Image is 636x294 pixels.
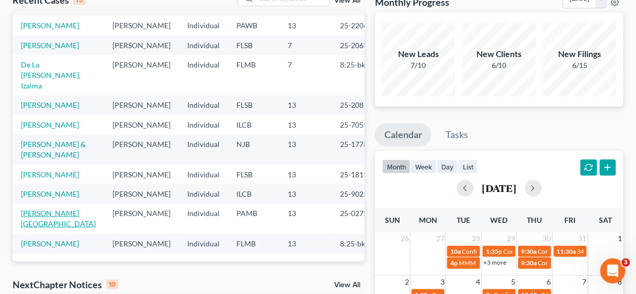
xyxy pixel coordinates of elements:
td: Individual [179,234,228,253]
td: 13 [279,184,332,203]
td: 13 [279,165,332,184]
td: [PERSON_NAME] [104,204,179,234]
span: 3 [439,276,446,288]
a: [PERSON_NAME] [21,239,79,248]
td: 13 [279,135,332,165]
span: Confirmation Hearing [PERSON_NAME] [462,247,572,255]
td: PAWB [228,16,279,35]
td: 13 [279,16,332,35]
span: Confirmation Hearing for [PERSON_NAME] [503,247,623,255]
td: 25-20812 [332,96,413,115]
td: 25-90258 [332,184,413,203]
td: 25-17786 [332,135,413,165]
td: FLSB [228,36,279,55]
td: [PERSON_NAME] [104,115,179,134]
td: FLMB [228,55,279,95]
td: [PERSON_NAME] [104,234,179,253]
td: [PERSON_NAME] [104,96,179,115]
td: [PERSON_NAME] [104,36,179,55]
span: Wed [491,216,508,224]
span: 31 [577,232,588,245]
td: Individual [179,96,228,115]
a: [PERSON_NAME] [21,21,79,30]
button: week [411,160,437,174]
td: FLSB [228,96,279,115]
button: list [458,160,478,174]
td: 25-70597 [332,115,413,134]
span: 28 [471,232,481,245]
div: 6/15 [543,60,617,71]
span: Tue [457,216,471,224]
td: [PERSON_NAME] [104,55,179,95]
span: 3 [622,258,630,267]
div: 7/10 [382,60,455,71]
span: 2 [404,276,410,288]
div: New Clients [463,48,536,60]
span: Sun [385,216,400,224]
span: 1 [617,232,623,245]
a: [PERSON_NAME] [21,2,79,10]
td: PAMB [228,204,279,234]
span: Sat [599,216,612,224]
td: 13 [279,115,332,134]
td: NJB [228,135,279,165]
td: FLSB [228,165,279,184]
span: 1:35p [486,247,502,255]
td: ILCB [228,115,279,134]
a: De La [PERSON_NAME], Izaima [21,60,81,90]
div: 6/10 [463,60,536,71]
iframe: Intercom live chat [600,258,626,284]
span: 7 [582,276,588,288]
td: 25-18198 [332,165,413,184]
a: [PERSON_NAME] [21,120,79,129]
td: 25-22064 [332,16,413,35]
span: MMM Hermogene, Kellix [459,259,527,267]
a: [PERSON_NAME] [21,100,79,109]
td: 8:25-bk-07501 [332,55,413,95]
div: New Leads [382,48,455,60]
td: 7 [279,55,332,95]
td: [PERSON_NAME] [104,16,179,35]
div: New Filings [543,48,617,60]
a: [PERSON_NAME][GEOGRAPHIC_DATA] [21,209,96,228]
span: 11:30a [557,247,576,255]
button: day [437,160,458,174]
td: 8:25-bk-06784 [332,234,413,253]
td: 25-20638 [332,36,413,55]
div: 10 [106,280,118,289]
td: [PERSON_NAME] [104,135,179,165]
span: 6 [546,276,552,288]
td: Individual [179,36,228,55]
span: 5 [510,276,517,288]
span: Thu [527,216,542,224]
td: 25-02726 [332,204,413,234]
td: FLMB [228,234,279,253]
td: 13 [279,96,332,115]
span: 26 [400,232,410,245]
span: 9:30a [521,259,537,267]
td: ILCB [228,184,279,203]
span: 4p [450,259,458,267]
span: 10a [450,247,461,255]
a: View All [334,281,360,289]
span: 4 [475,276,481,288]
a: Calendar [375,123,431,146]
a: [PERSON_NAME] [21,170,79,179]
td: [PERSON_NAME] [104,184,179,203]
td: [PERSON_NAME] [104,165,179,184]
span: Mon [419,216,437,224]
td: Individual [179,55,228,95]
span: 27 [435,232,446,245]
span: Fri [565,216,576,224]
a: [PERSON_NAME] [21,41,79,50]
h2: [DATE] [482,183,517,194]
a: [PERSON_NAME] [21,189,79,198]
td: Individual [179,204,228,234]
span: 30 [542,232,552,245]
span: 9:30a [521,247,537,255]
td: Individual [179,184,228,203]
td: Individual [179,16,228,35]
td: Individual [179,135,228,165]
td: 13 [279,234,332,253]
div: NextChapter Notices [13,278,118,291]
